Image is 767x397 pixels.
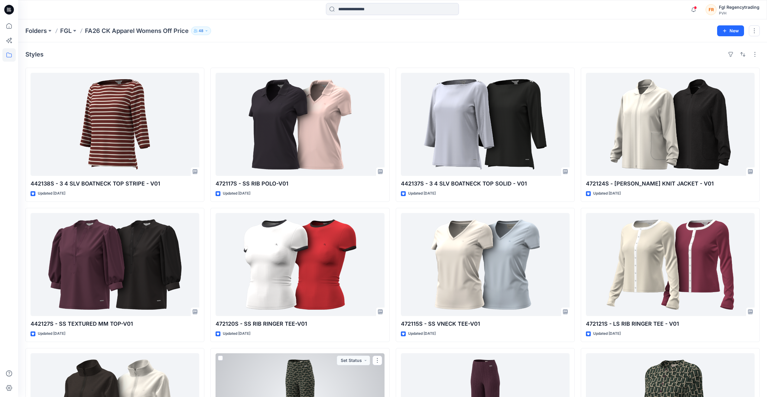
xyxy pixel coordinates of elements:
[586,179,755,188] p: 472124S - [PERSON_NAME] KNIT JACKET - V01
[223,331,250,337] p: Updated [DATE]
[216,179,384,188] p: 472117S - SS RIB POLO-V01
[31,213,199,316] a: 442127S - SS TEXTURED MM TOP-V01
[85,27,189,35] p: FA26 CK Apparel Womens Off Price
[191,27,211,35] button: 48
[401,73,570,176] a: 442137S - 3 4 SLV BOATNECK TOP SOLID - V01
[706,4,717,15] div: FR
[25,27,47,35] a: Folders
[31,179,199,188] p: 442138S - 3 4 SLV BOATNECK TOP STRIPE - V01
[38,331,65,337] p: Updated [DATE]
[199,27,203,34] p: 48
[401,320,570,328] p: 472115S - SS VNECK TEE-V01
[216,320,384,328] p: 472120S - SS RIB RINGER TEE-V01
[719,4,759,11] div: Fgl Regencytrading
[223,190,250,197] p: Updated [DATE]
[401,213,570,316] a: 472115S - SS VNECK TEE-V01
[586,73,755,176] a: 472124S - LS SHERPA KNIT JACKET - V01
[408,331,436,337] p: Updated [DATE]
[717,25,744,36] button: New
[25,51,44,58] h4: Styles
[216,73,384,176] a: 472117S - SS RIB POLO-V01
[31,320,199,328] p: 442127S - SS TEXTURED MM TOP-V01
[408,190,436,197] p: Updated [DATE]
[719,11,759,15] div: PVH
[593,331,621,337] p: Updated [DATE]
[38,190,65,197] p: Updated [DATE]
[586,320,755,328] p: 472121S - LS RIB RINGER TEE - V01
[586,213,755,316] a: 472121S - LS RIB RINGER TEE - V01
[31,73,199,176] a: 442138S - 3 4 SLV BOATNECK TOP STRIPE - V01
[593,190,621,197] p: Updated [DATE]
[216,213,384,316] a: 472120S - SS RIB RINGER TEE-V01
[401,179,570,188] p: 442137S - 3 4 SLV BOATNECK TOP SOLID - V01
[60,27,72,35] a: FGL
